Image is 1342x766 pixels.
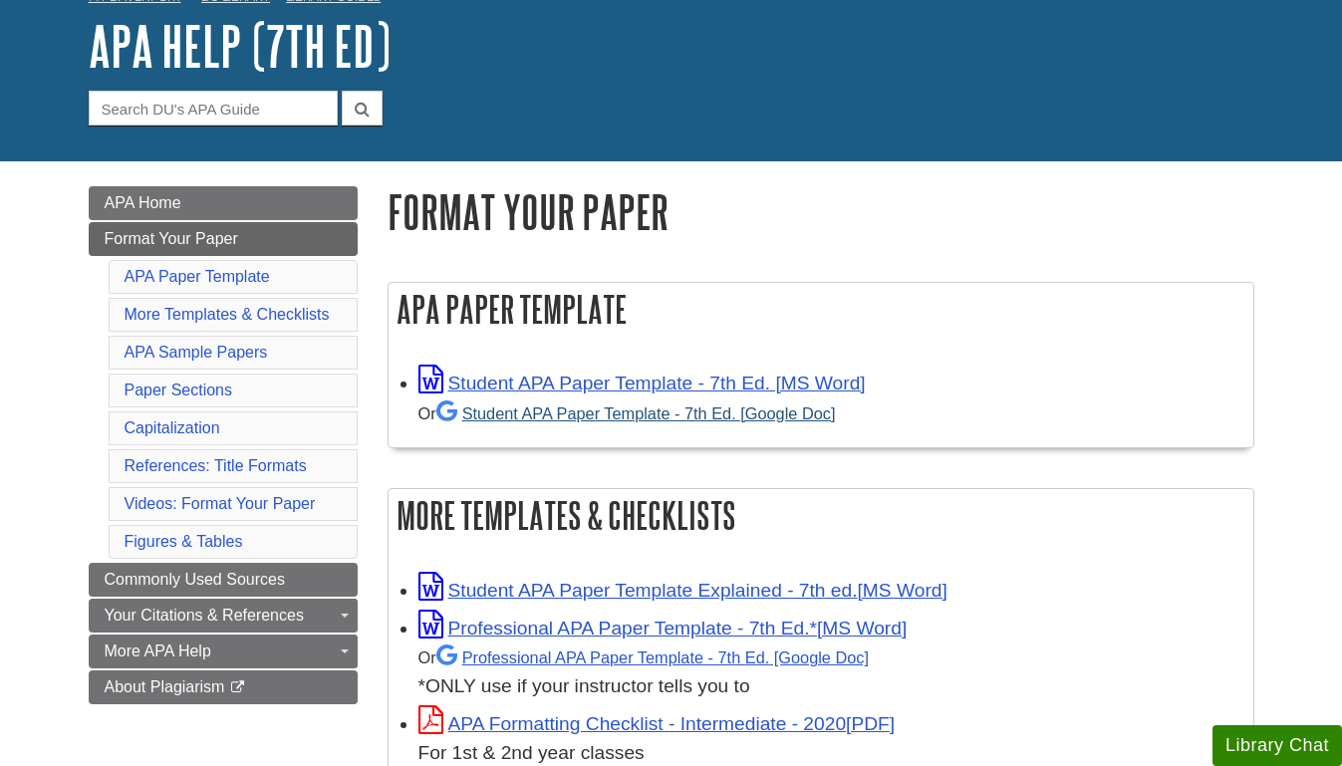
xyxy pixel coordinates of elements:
a: Figures & Tables [125,533,243,550]
i: This link opens in a new window [229,681,246,694]
span: Commonly Used Sources [105,571,285,588]
a: Link opens in new window [418,580,947,601]
span: About Plagiarism [105,678,225,695]
h2: More Templates & Checklists [389,489,1253,542]
a: Link opens in new window [418,373,866,393]
h1: Format Your Paper [388,186,1254,237]
div: Guide Page Menu [89,186,358,704]
small: Or [418,648,869,666]
a: Commonly Used Sources [89,563,358,597]
a: References: Title Formats [125,457,307,474]
a: Link opens in new window [418,618,908,638]
input: Search DU's APA Guide [89,91,338,126]
div: *ONLY use if your instructor tells you to [418,642,1243,701]
a: Link opens in new window [418,713,896,734]
a: Student APA Paper Template - 7th Ed. [Google Doc] [436,404,836,422]
a: APA Paper Template [125,268,270,285]
a: APA Help (7th Ed) [89,15,391,77]
a: More Templates & Checklists [125,306,330,323]
span: Format Your Paper [105,230,238,247]
a: Professional APA Paper Template - 7th Ed. [436,648,869,666]
a: Your Citations & References [89,599,358,633]
span: Your Citations & References [105,607,304,624]
small: Or [418,404,836,422]
a: Videos: Format Your Paper [125,495,316,512]
a: Paper Sections [125,382,233,398]
span: APA Home [105,194,181,211]
button: Library Chat [1212,725,1342,766]
h2: APA Paper Template [389,283,1253,336]
span: More APA Help [105,642,211,659]
a: Format Your Paper [89,222,358,256]
a: APA Sample Papers [125,344,268,361]
a: Capitalization [125,419,220,436]
a: More APA Help [89,635,358,668]
a: APA Home [89,186,358,220]
a: About Plagiarism [89,670,358,704]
